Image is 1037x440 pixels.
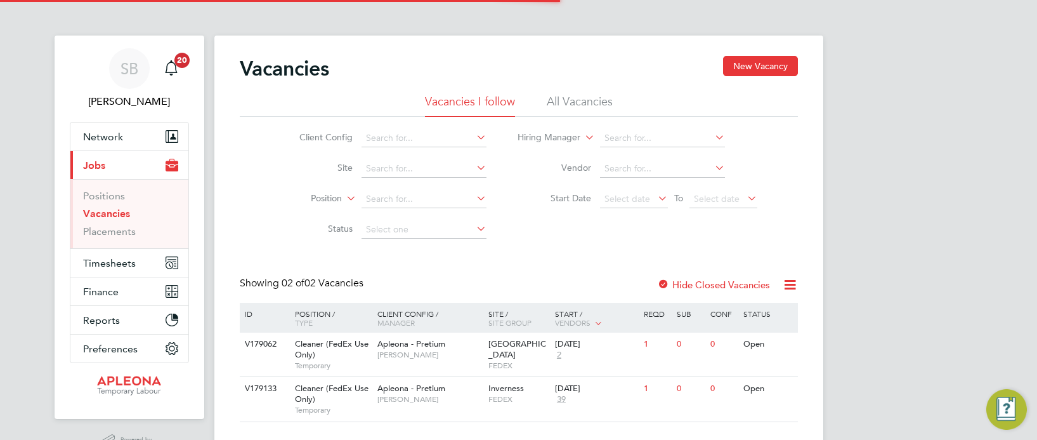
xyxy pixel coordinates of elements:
a: Placements [83,225,136,237]
div: V179133 [242,377,286,401]
label: Start Date [518,192,591,204]
label: Status [280,223,353,234]
span: Inverness [488,383,524,394]
div: Sub [674,303,707,324]
div: 1 [641,377,674,401]
span: 02 Vacancies [282,277,363,290]
span: Timesheets [83,257,136,269]
input: Select one [362,221,486,239]
span: Finance [83,286,119,298]
a: Vacancies [83,208,130,220]
button: Preferences [70,335,188,363]
div: Start / [552,303,641,335]
button: Jobs [70,151,188,179]
div: V179062 [242,333,286,356]
a: SB[PERSON_NAME] [70,48,189,109]
button: New Vacancy [723,56,798,76]
button: Finance [70,277,188,305]
label: Hide Closed Vacancies [657,279,770,291]
span: 02 of [282,277,304,290]
div: Open [740,377,795,401]
div: Reqd [641,303,674,324]
div: Open [740,333,795,356]
span: [GEOGRAPHIC_DATA] [488,338,546,360]
span: SB [121,60,138,77]
span: Cleaner (FedEx Use Only) [295,338,368,360]
span: Jobs [83,159,105,171]
li: All Vacancies [547,94,613,117]
div: Jobs [70,179,188,248]
span: Manager [377,317,415,328]
div: ID [242,303,286,324]
span: FEDEX [488,394,549,404]
a: 20 [159,48,184,89]
span: To [670,190,687,206]
div: Client Config / [374,303,485,333]
div: 1 [641,333,674,356]
span: Site Group [488,317,532,328]
input: Search for... [362,130,486,147]
div: Showing [240,277,366,290]
span: Apleona - Pretium [377,338,445,349]
div: 0 [674,333,707,356]
label: Vendor [518,162,591,173]
div: 0 [707,333,740,356]
span: [PERSON_NAME] [377,394,482,404]
div: Status [740,303,795,324]
span: 2 [555,350,563,361]
input: Search for... [362,190,486,208]
div: 0 [707,377,740,401]
span: Apleona - Pretium [377,383,445,394]
img: apleona-logo-retina.png [97,376,162,396]
h2: Vacancies [240,56,329,81]
li: Vacancies I follow [425,94,515,117]
a: Positions [83,190,125,202]
span: Temporary [295,405,371,415]
input: Search for... [362,160,486,178]
div: [DATE] [555,383,637,394]
span: [PERSON_NAME] [377,350,482,360]
span: Network [83,131,123,143]
span: Vendors [555,317,590,328]
a: Go to home page [70,376,189,396]
label: Client Config [280,131,353,143]
button: Engage Resource Center [986,389,1027,430]
span: Temporary [295,361,371,371]
label: Site [280,162,353,173]
input: Search for... [600,130,725,147]
span: Preferences [83,343,138,355]
div: 0 [674,377,707,401]
button: Timesheets [70,249,188,277]
span: Suzanne Bell [70,94,189,109]
span: Cleaner (FedEx Use Only) [295,383,368,404]
span: 39 [555,394,568,405]
span: Reports [83,314,120,326]
nav: Main navigation [55,36,204,419]
span: Select date [604,193,650,204]
div: Site / [485,303,552,333]
button: Reports [70,306,188,334]
label: Position [269,192,342,205]
span: Type [295,317,313,328]
div: [DATE] [555,339,637,350]
label: Hiring Manager [507,131,580,144]
button: Network [70,123,188,150]
span: FEDEX [488,361,549,371]
span: Select date [694,193,740,204]
div: Position / [285,303,374,333]
div: Conf [707,303,740,324]
input: Search for... [600,160,725,178]
span: 20 [174,53,190,68]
